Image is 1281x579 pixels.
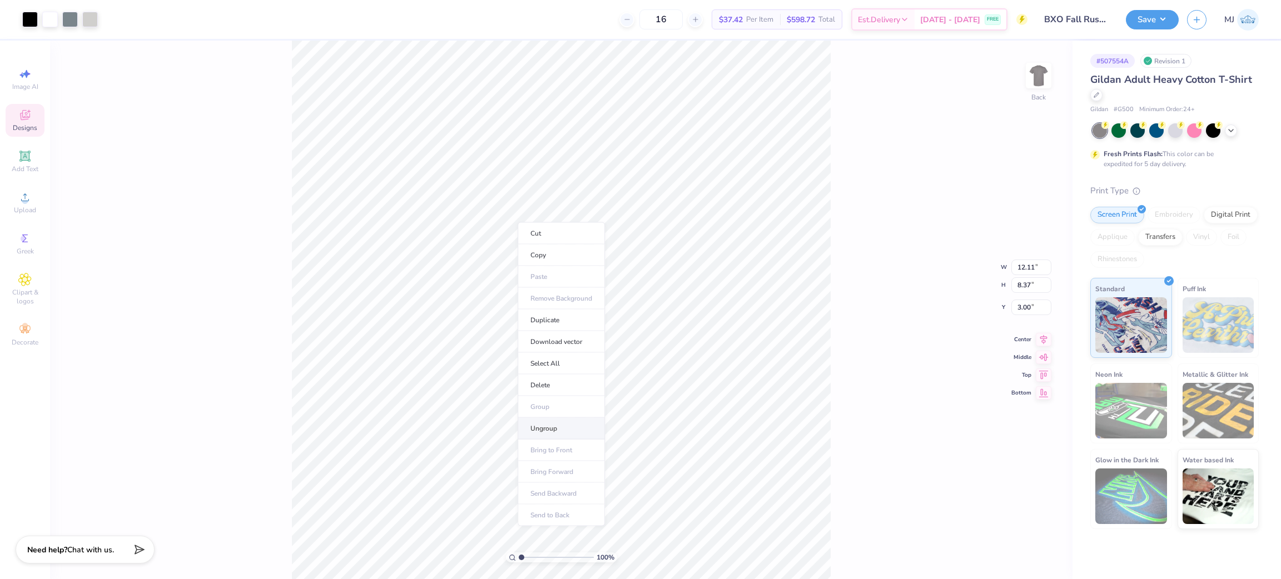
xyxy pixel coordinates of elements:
span: Chat with us. [67,545,114,555]
span: Add Text [12,164,38,173]
span: $37.42 [719,14,743,26]
span: Gildan Adult Heavy Cotton T-Shirt [1090,73,1252,86]
span: Greek [17,247,34,256]
li: Copy [518,244,605,266]
div: Transfers [1138,229,1183,246]
div: Rhinestones [1090,251,1144,268]
li: Download vector [518,331,605,353]
li: Duplicate [518,310,605,331]
span: Upload [14,206,36,214]
span: Glow in the Dark Ink [1095,454,1159,466]
img: Mark Joshua Mullasgo [1237,9,1259,31]
img: Standard [1095,297,1167,353]
span: Standard [1095,283,1125,295]
div: Vinyl [1186,229,1217,246]
span: Gildan [1090,105,1108,114]
span: Total [818,14,835,26]
span: $598.72 [787,14,815,26]
li: Select All [518,353,605,375]
div: # 507554A [1090,54,1135,68]
img: Back [1027,64,1050,87]
div: Screen Print [1090,207,1144,223]
span: 100 % [597,552,614,562]
li: Ungroup [518,418,605,440]
span: Water based Ink [1183,454,1234,466]
span: Neon Ink [1095,368,1123,380]
span: [DATE] - [DATE] [920,14,980,26]
input: – – [639,9,683,29]
span: Clipart & logos [6,288,44,306]
span: Per Item [746,14,773,26]
strong: Fresh Prints Flash: [1104,149,1163,158]
div: This color can be expedited for 5 day delivery. [1104,149,1240,169]
img: Neon Ink [1095,383,1167,438]
span: # G500 [1114,105,1134,114]
span: Middle [1011,353,1031,361]
li: Cut [518,222,605,244]
img: Glow in the Dark Ink [1095,468,1167,524]
span: FREE [987,16,999,23]
button: Save [1126,10,1179,29]
span: Designs [13,123,37,132]
span: Image AI [12,82,38,91]
span: Metallic & Glitter Ink [1183,368,1248,380]
span: Decorate [12,338,38,347]
span: Bottom [1011,389,1031,397]
div: Back [1031,92,1046,102]
span: MJ [1224,13,1234,26]
div: Foil [1220,229,1247,246]
strong: Need help? [27,545,67,555]
span: Puff Ink [1183,283,1206,295]
span: Est. Delivery [858,14,900,26]
div: Revision 1 [1140,54,1191,68]
input: Untitled Design [1036,8,1118,31]
img: Puff Ink [1183,297,1254,353]
img: Water based Ink [1183,468,1254,524]
a: MJ [1224,9,1259,31]
span: Top [1011,371,1031,379]
div: Print Type [1090,184,1259,197]
div: Embroidery [1148,207,1200,223]
li: Delete [518,375,605,396]
span: Center [1011,336,1031,343]
div: Digital Print [1204,207,1258,223]
div: Applique [1090,229,1135,246]
span: Minimum Order: 24 + [1139,105,1195,114]
img: Metallic & Glitter Ink [1183,383,1254,438]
